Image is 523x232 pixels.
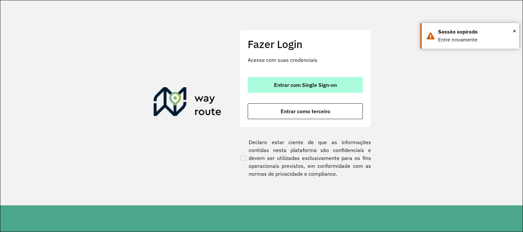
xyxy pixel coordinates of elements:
span: Entrar com Single Sign-on [274,82,337,88]
span: × [513,26,516,36]
label: Declaro estar ciente de que as informações contidas nesta plataforma são confidenciais e devem se... [239,138,371,178]
button: Close [513,26,516,36]
div: Entre novamente [438,36,514,44]
p: Acesse com suas credenciais [248,56,363,64]
h2: Fazer Login [248,38,363,50]
div: Sessão expirada [438,28,514,36]
span: Entrar como terceiro [281,109,330,114]
button: button [248,77,363,93]
img: Roteirizador AmbevTech [154,87,221,119]
button: button [248,103,363,119]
